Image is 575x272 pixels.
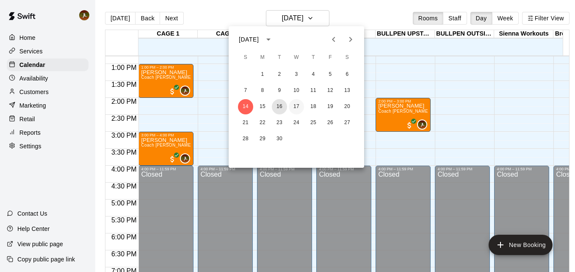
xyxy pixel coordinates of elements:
span: Tuesday [272,49,287,66]
button: 17 [289,99,304,114]
div: [DATE] [239,35,259,44]
button: 29 [255,131,270,147]
button: 30 [272,131,287,147]
span: Sunday [238,49,253,66]
button: 6 [340,67,355,82]
button: 5 [323,67,338,82]
span: Saturday [340,49,355,66]
button: 12 [323,83,338,98]
button: 26 [323,115,338,130]
button: Next month [342,31,359,48]
button: 27 [340,115,355,130]
button: 21 [238,115,253,130]
button: 20 [340,99,355,114]
button: Previous month [325,31,342,48]
span: Thursday [306,49,321,66]
button: 10 [289,83,304,98]
button: 22 [255,115,270,130]
button: 14 [238,99,253,114]
button: calendar view is open, switch to year view [261,32,276,47]
button: 4 [306,67,321,82]
button: 23 [272,115,287,130]
button: 16 [272,99,287,114]
button: 13 [340,83,355,98]
button: 3 [289,67,304,82]
button: 9 [272,83,287,98]
span: Monday [255,49,270,66]
button: 7 [238,83,253,98]
button: 1 [255,67,270,82]
button: 2 [272,67,287,82]
button: 28 [238,131,253,147]
button: 11 [306,83,321,98]
button: 18 [306,99,321,114]
button: 8 [255,83,270,98]
button: 19 [323,99,338,114]
span: Friday [323,49,338,66]
button: 15 [255,99,270,114]
span: Wednesday [289,49,304,66]
button: 24 [289,115,304,130]
button: 25 [306,115,321,130]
